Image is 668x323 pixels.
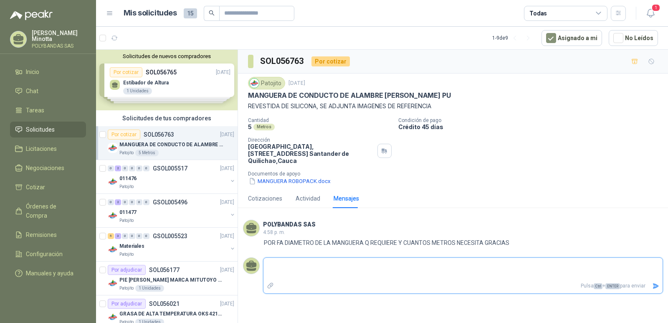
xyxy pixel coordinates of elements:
a: Cotizar [10,179,86,195]
span: Tareas [26,106,44,115]
p: [DATE] [220,165,234,173]
div: 2 [115,165,121,171]
img: Company Logo [108,312,118,322]
h3: SOL056763 [260,55,305,68]
p: Dirección [248,137,374,143]
p: Materiales [119,242,144,250]
p: POR FA DIAMETRO DE LA MANGUERA Q REQUIERE Y CUANTOS METROS NECESITA GRACIAS [264,238,509,247]
a: Órdenes de Compra [10,198,86,224]
span: Negociaciones [26,163,64,173]
div: Actividad [296,194,320,203]
span: Configuración [26,249,63,259]
div: 2 [115,199,121,205]
p: MANGUERA DE CONDUCTO DE ALAMBRE [PERSON_NAME] PU [119,141,223,149]
div: 0 [136,199,142,205]
p: GSOL005523 [153,233,187,239]
h3: POLYBANDAS SAS [263,222,316,227]
p: SOL056177 [149,267,180,273]
div: 0 [122,165,128,171]
a: 5 3 0 0 0 0 GSOL005523[DATE] Company LogoMaterialesPatojito [108,231,236,258]
div: 1 - 9 de 9 [492,31,535,45]
a: Negociaciones [10,160,86,176]
a: Inicio [10,64,86,80]
span: Solicitudes [26,125,55,134]
div: 0 [143,165,149,171]
div: 0 [108,165,114,171]
a: Remisiones [10,227,86,243]
div: Por adjudicar [108,299,146,309]
div: Solicitudes de tus compradores [96,110,238,126]
p: SOL056021 [149,301,180,307]
a: Solicitudes [10,122,86,137]
p: REVESTIDA DE SILICONA, SE ADJUNTA IMAGENES DE REFERENCIA [248,102,658,111]
div: 0 [108,199,114,205]
p: Crédito 45 días [398,123,665,130]
div: Cotizaciones [248,194,282,203]
p: Patojito [119,285,134,292]
div: 0 [136,165,142,171]
p: [DATE] [288,79,305,87]
p: Patojito [119,217,134,224]
p: Patojito [119,251,134,258]
a: Licitaciones [10,141,86,157]
p: SOL056763 [144,132,174,137]
span: Licitaciones [26,144,57,153]
img: Company Logo [108,143,118,153]
span: Manuales y ayuda [26,269,73,278]
a: Por cotizarSOL056763[DATE] Company LogoMANGUERA DE CONDUCTO DE ALAMBRE [PERSON_NAME] PUPatojito5 ... [96,126,238,160]
p: Pulsa + para enviar [278,279,649,293]
p: 011476 [119,175,137,183]
div: 1 Unidades [135,285,164,292]
p: 011477 [119,209,137,216]
p: Patojito [119,150,134,156]
div: Mensajes [334,194,359,203]
p: 5 [248,123,252,130]
span: 1 [651,4,660,12]
div: Por adjudicar [108,265,146,275]
span: Ctrl [594,283,602,289]
button: Enviar [649,279,663,293]
p: [GEOGRAPHIC_DATA], [STREET_ADDRESS] Santander de Quilichao , Cauca [248,143,374,164]
a: Configuración [10,246,86,262]
p: Documentos de apoyo [248,171,665,177]
p: PIE [PERSON_NAME] MARCA MITUTOYO REF [PHONE_NUMBER] [119,276,223,284]
p: [DATE] [220,131,234,139]
span: 15 [184,8,197,18]
div: 0 [136,233,142,239]
p: [DATE] [220,266,234,274]
p: Patojito [119,183,134,190]
div: 0 [143,233,149,239]
button: MANGUERA ROBOPACK.docx [248,177,331,186]
div: Patojito [248,77,285,89]
div: 0 [129,199,135,205]
div: 0 [122,233,128,239]
label: Adjuntar archivos [263,279,278,293]
h1: Mis solicitudes [124,7,177,19]
p: [DATE] [220,300,234,308]
div: Metros [253,124,275,130]
button: Solicitudes de nuevos compradores [99,53,234,59]
span: Inicio [26,67,39,76]
span: Remisiones [26,230,57,239]
div: 5 [108,233,114,239]
div: 0 [129,165,135,171]
div: Por cotizar [108,130,140,140]
img: Logo peakr [10,10,53,20]
img: Company Logo [250,79,259,88]
p: Condición de pago [398,117,665,123]
div: 0 [129,233,135,239]
a: 0 2 0 0 0 0 GSOL005517[DATE] Company Logo011476Patojito [108,163,236,190]
p: GRASA DE ALTA TEMPERATURA OKS 4210 X 5 KG [119,310,223,318]
img: Company Logo [108,177,118,187]
span: search [209,10,215,16]
a: Tareas [10,102,86,118]
div: 0 [122,199,128,205]
div: 0 [143,199,149,205]
span: Órdenes de Compra [26,202,78,220]
p: [PERSON_NAME] Minotta [32,30,86,42]
a: Manuales y ayuda [10,265,86,281]
button: Asignado a mi [541,30,602,46]
p: [DATE] [220,198,234,206]
button: No Leídos [609,30,658,46]
span: 4:58 p. m. [263,229,285,235]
